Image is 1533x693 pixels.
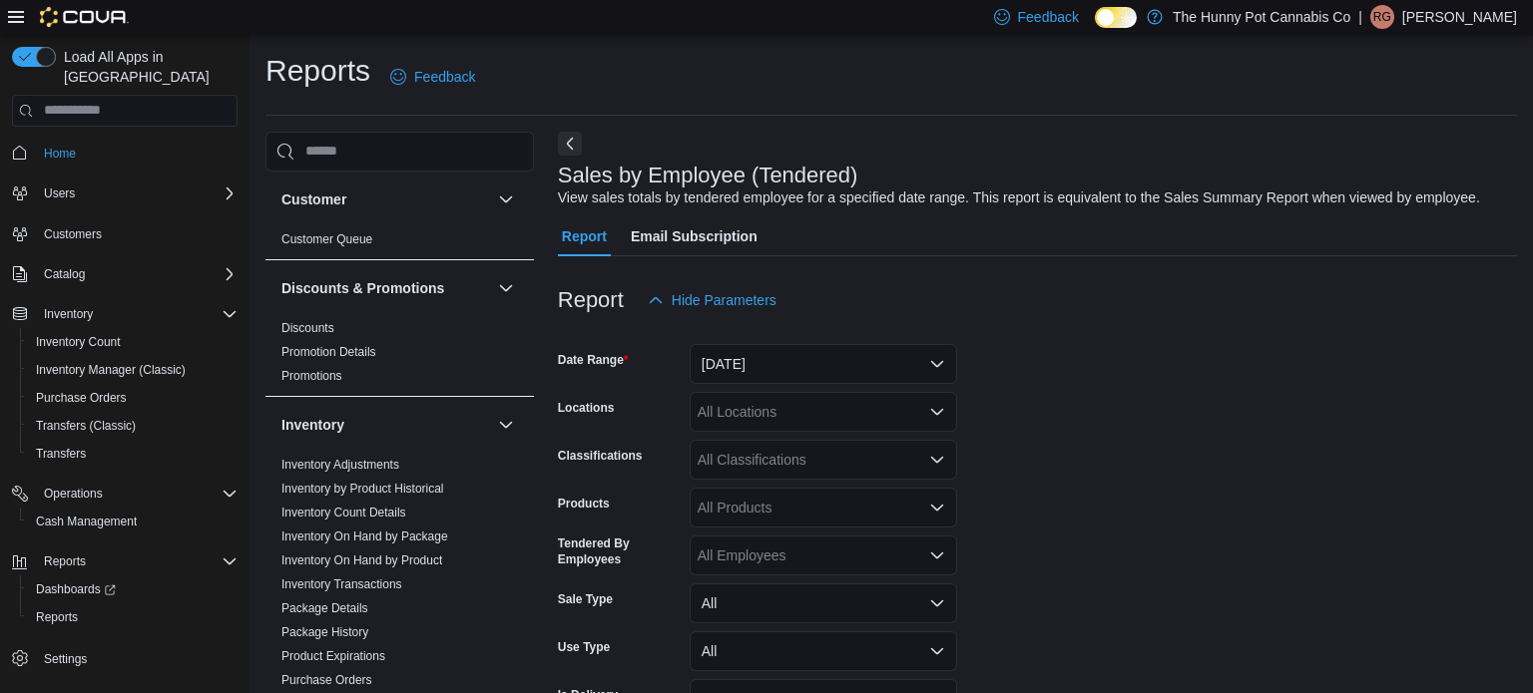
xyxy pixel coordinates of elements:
span: Home [44,146,76,162]
img: Cova [40,7,129,27]
span: Product Expirations [281,648,385,664]
button: Catalog [4,260,246,288]
a: Product Expirations [281,649,385,663]
label: Use Type [558,639,610,655]
button: Discounts & Promotions [494,276,518,300]
h3: Discounts & Promotions [281,278,444,298]
button: Customer [281,189,490,209]
div: View sales totals by tendered employee for a specified date range. This report is equivalent to t... [558,187,1480,208]
label: Classifications [558,448,643,464]
span: Promotion Details [281,344,376,360]
span: Reports [36,609,78,625]
button: Transfers (Classic) [20,412,246,440]
button: Home [4,139,246,168]
button: Inventory [36,302,101,326]
span: Hide Parameters [672,290,776,310]
button: Reports [36,549,94,573]
a: Inventory Adjustments [281,458,399,472]
span: Inventory Transactions [281,576,402,592]
a: Inventory On Hand by Product [281,553,442,567]
button: Inventory Manager (Classic) [20,356,246,384]
span: Customers [44,226,102,242]
button: Customer [494,187,518,211]
span: Home [36,141,238,166]
button: Inventory Count [20,328,246,356]
span: Inventory Manager (Classic) [28,358,238,382]
button: Customers [4,219,246,248]
span: Package Details [281,600,368,616]
button: Purchase Orders [20,384,246,412]
button: Open list of options [929,547,945,563]
button: Reports [20,603,246,631]
span: Catalog [36,262,238,286]
button: Settings [4,643,246,672]
button: Operations [36,482,111,506]
span: Inventory [44,306,93,322]
button: Catalog [36,262,93,286]
a: Feedback [382,57,483,97]
button: All [690,583,957,623]
a: Inventory by Product Historical [281,482,444,496]
button: Users [36,181,83,205]
span: Operations [36,482,238,506]
p: The Hunny Pot Cannabis Co [1173,5,1350,29]
button: All [690,631,957,671]
span: Purchase Orders [36,390,127,406]
span: Customer Queue [281,231,372,247]
p: [PERSON_NAME] [1402,5,1517,29]
span: Reports [28,605,238,629]
span: Operations [44,486,103,502]
a: Package Details [281,601,368,615]
a: Transfers (Classic) [28,414,144,438]
span: Transfers (Classic) [36,418,136,434]
span: Users [36,181,238,205]
button: Reports [4,547,246,575]
a: Package History [281,625,368,639]
span: Users [44,185,75,201]
span: Inventory Adjustments [281,457,399,473]
div: Ryckolos Griffiths [1370,5,1394,29]
span: Inventory [36,302,238,326]
a: Transfers [28,442,94,466]
span: RG [1373,5,1391,29]
span: Inventory Count [36,334,121,350]
button: Next [558,132,582,156]
span: Transfers [28,442,238,466]
span: Transfers [36,446,86,462]
label: Products [558,496,610,512]
span: Inventory On Hand by Product [281,552,442,568]
label: Date Range [558,352,629,368]
div: Discounts & Promotions [265,316,534,396]
span: Inventory Count Details [281,505,406,520]
span: Inventory Manager (Classic) [36,362,186,378]
h1: Reports [265,51,370,91]
button: Inventory [4,300,246,328]
span: Feedback [414,67,475,87]
a: Purchase Orders [28,386,135,410]
span: Package History [281,624,368,640]
span: Load All Apps in [GEOGRAPHIC_DATA] [56,47,238,87]
a: Customer Queue [281,232,372,246]
p: | [1358,5,1362,29]
span: Purchase Orders [281,672,372,688]
button: Transfers [20,440,246,468]
a: Promotions [281,369,342,383]
a: Inventory Manager (Classic) [28,358,194,382]
span: Dark Mode [1095,28,1096,29]
a: Dashboards [28,577,124,601]
span: Promotions [281,368,342,384]
span: Email Subscription [631,216,758,256]
a: Home [36,142,84,166]
span: Dashboards [36,581,116,597]
a: Inventory On Hand by Package [281,529,448,543]
button: [DATE] [690,344,957,384]
button: Operations [4,480,246,508]
a: Purchase Orders [281,673,372,687]
button: Users [4,179,246,207]
span: Settings [44,651,87,667]
a: Settings [36,647,95,671]
h3: Sales by Employee (Tendered) [558,164,858,187]
button: Open list of options [929,452,945,468]
a: Dashboards [20,575,246,603]
span: Inventory by Product Historical [281,481,444,497]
